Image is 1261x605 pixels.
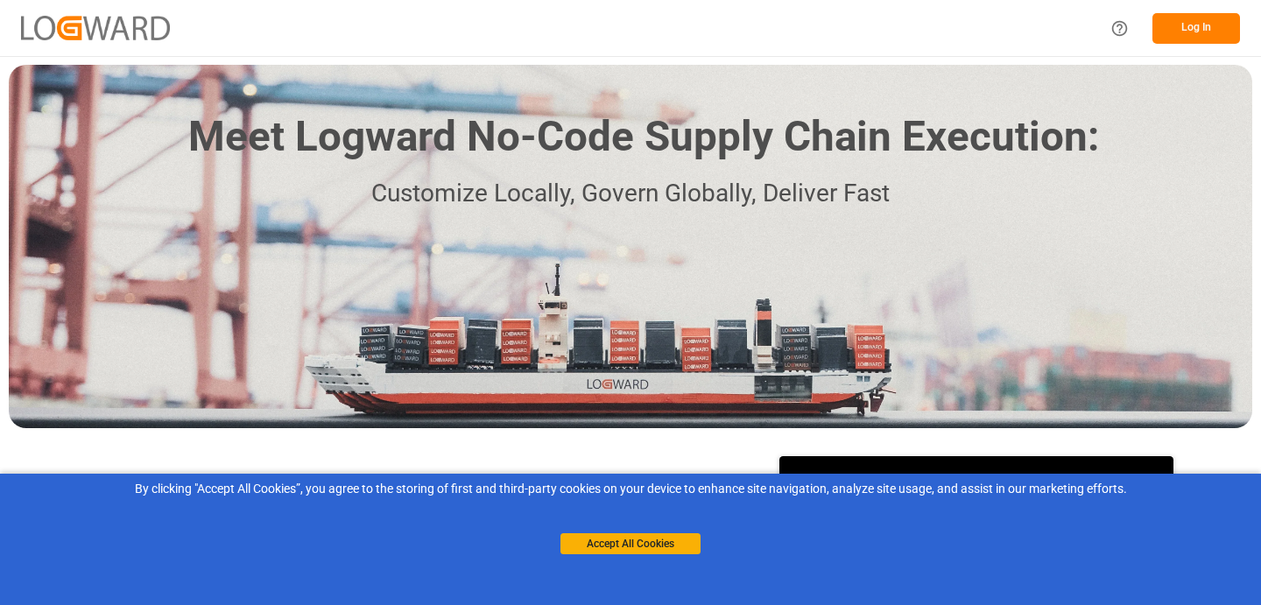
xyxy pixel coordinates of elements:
[162,174,1099,214] p: Customize Locally, Govern Globally, Deliver Fast
[560,533,701,554] button: Accept All Cookies
[21,16,170,39] img: Logward_new_orange.png
[1152,13,1240,44] button: Log In
[12,480,1249,498] div: By clicking "Accept All Cookies”, you agree to the storing of first and third-party cookies on yo...
[1100,9,1139,48] button: Help Center
[188,106,1099,168] h1: Meet Logward No-Code Supply Chain Execution:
